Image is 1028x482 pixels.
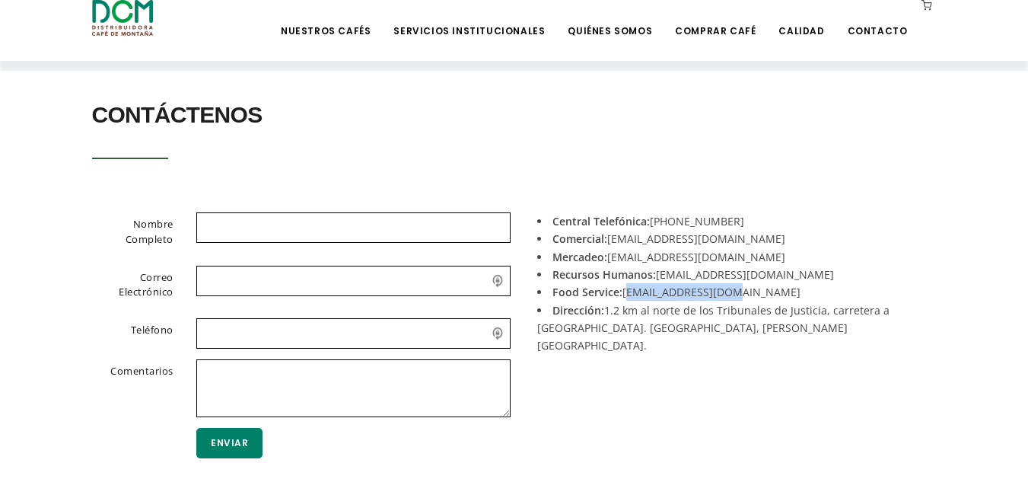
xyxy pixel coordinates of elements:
li: [EMAIL_ADDRESS][DOMAIN_NAME] [537,248,925,266]
li: [EMAIL_ADDRESS][DOMAIN_NAME] [537,266,925,283]
strong: Recursos Humanos: [552,267,656,282]
strong: Comercial: [552,231,607,246]
label: Teléfono [73,318,186,346]
strong: Central Telefónica: [552,214,650,228]
strong: Food Service: [552,285,622,299]
a: Servicios Institucionales [384,2,554,37]
li: [EMAIL_ADDRESS][DOMAIN_NAME] [537,230,925,247]
a: Contacto [839,2,917,37]
button: Enviar [196,428,263,458]
label: Correo Electrónico [73,266,186,305]
a: Quiénes Somos [559,2,661,37]
li: [PHONE_NUMBER] [537,212,925,230]
a: Calidad [769,2,833,37]
a: Nuestros Cafés [272,2,380,37]
li: 1.2 km al norte de los Tribunales de Justicia, carretera a [GEOGRAPHIC_DATA]. [GEOGRAPHIC_DATA], ... [537,302,925,355]
strong: Mercadeo: [552,250,607,264]
li: [EMAIL_ADDRESS][DOMAIN_NAME] [537,283,925,301]
strong: Dirección: [552,303,604,318]
label: Nombre Completo [73,212,186,252]
a: Comprar Café [666,2,765,37]
label: Comentarios [73,359,186,414]
h2: Contáctenos [92,94,937,136]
